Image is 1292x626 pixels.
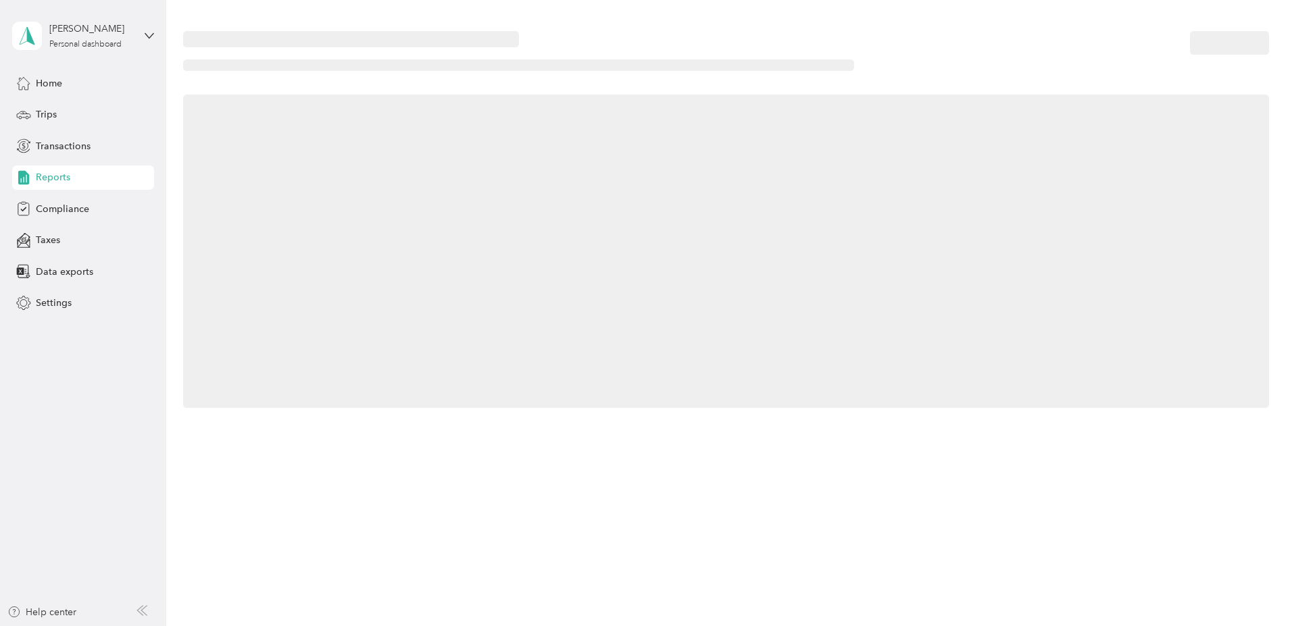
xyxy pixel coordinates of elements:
span: Trips [36,107,57,122]
span: Reports [36,170,70,184]
iframe: Everlance-gr Chat Button Frame [1216,550,1292,626]
span: Transactions [36,139,91,153]
div: Personal dashboard [49,41,122,49]
button: Help center [7,605,76,619]
span: Taxes [36,233,60,247]
span: Compliance [36,202,89,216]
span: Data exports [36,265,93,279]
span: Home [36,76,62,90]
div: [PERSON_NAME] [49,22,134,36]
span: Settings [36,296,72,310]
